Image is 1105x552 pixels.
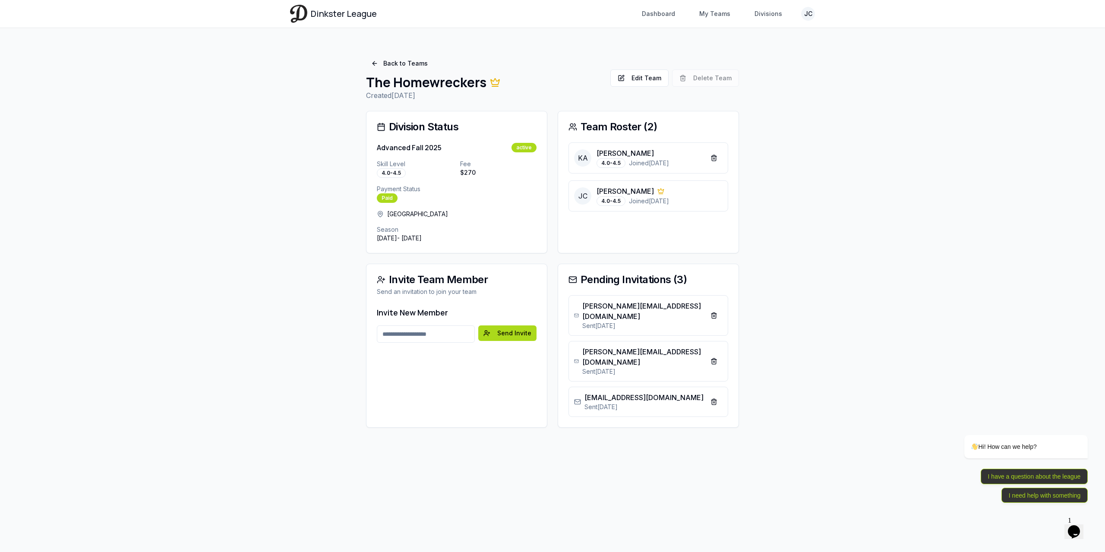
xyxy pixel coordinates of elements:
[584,403,704,411] p: Sent [DATE]
[1064,513,1092,539] iframe: chat widget
[377,142,442,153] h3: Advanced Fall 2025
[574,149,591,167] span: KA
[597,148,654,158] p: [PERSON_NAME]
[377,306,537,319] h3: Invite New Member
[377,168,406,178] div: 4.0-4.5
[460,168,537,177] p: $ 270
[574,187,591,205] span: JC
[582,367,705,376] p: Sent [DATE]
[610,69,669,87] button: Edit Team
[582,322,705,330] p: Sent [DATE]
[460,160,537,168] p: Fee
[377,193,398,203] div: Paid
[387,210,448,218] span: [GEOGRAPHIC_DATA]
[377,287,537,296] div: Send an invitation to join your team
[582,301,705,322] p: [PERSON_NAME][EMAIL_ADDRESS][DOMAIN_NAME]
[629,197,669,205] span: Joined [DATE]
[290,5,377,22] a: Dinkster League
[377,234,537,243] p: [DATE] - [DATE]
[377,160,453,168] p: Skill Level
[597,158,625,168] div: 4.0-4.5
[366,75,603,90] h1: The Homewreckers
[937,357,1092,509] iframe: chat widget
[637,6,680,22] a: Dashboard
[377,274,537,285] div: Invite Team Member
[366,90,603,101] p: Created [DATE]
[290,5,307,22] img: Dinkster
[629,159,669,167] span: Joined [DATE]
[801,7,815,21] button: JC
[597,196,625,206] div: 4.0-4.5
[377,122,537,132] div: Division Status
[511,143,537,152] div: active
[311,8,377,20] span: Dinkster League
[377,225,537,234] p: Season
[694,6,736,22] a: My Teams
[749,6,787,22] a: Divisions
[377,185,537,193] p: Payment Status
[568,274,728,285] div: Pending Invitations ( 3 )
[568,122,728,132] div: Team Roster ( 2 )
[366,56,433,71] a: Back to Teams
[478,325,537,341] button: Send Invite
[584,392,704,403] p: [EMAIL_ADDRESS][DOMAIN_NAME]
[582,347,705,367] p: [PERSON_NAME][EMAIL_ADDRESS][DOMAIN_NAME]
[597,186,654,196] p: [PERSON_NAME]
